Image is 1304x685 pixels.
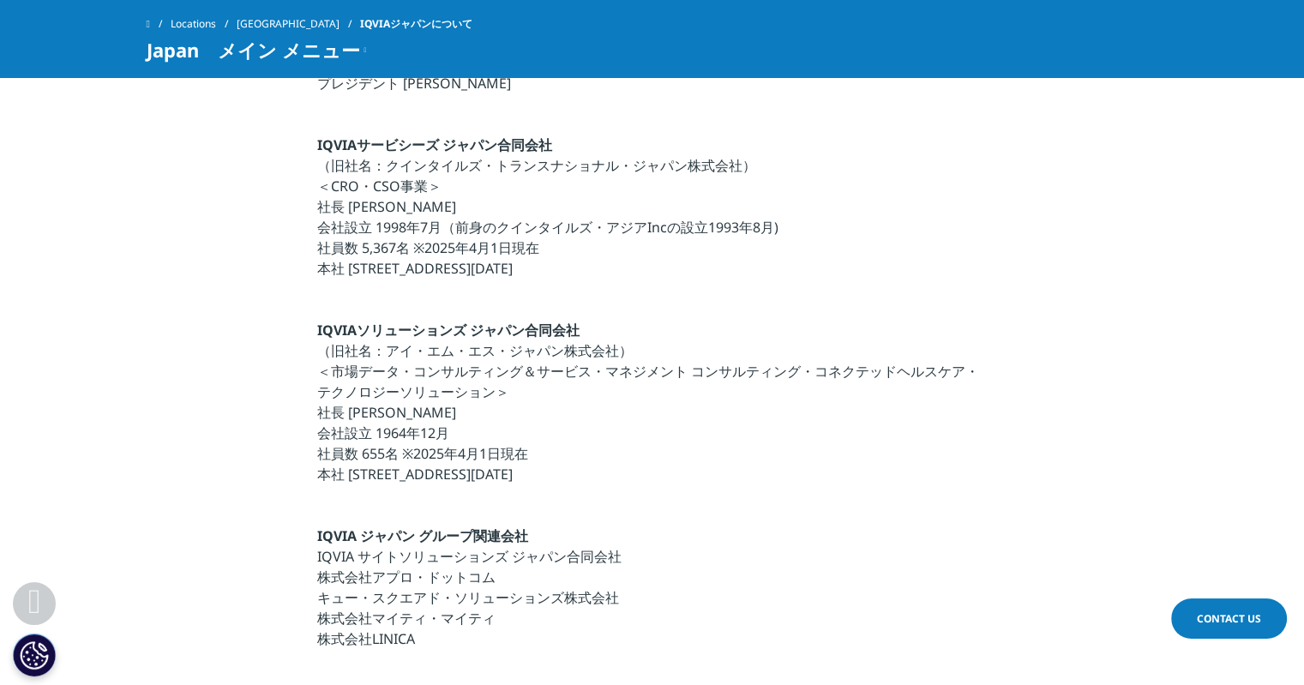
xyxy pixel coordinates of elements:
strong: IQVIAサービシーズ ジャパン合同会社 [317,135,552,154]
p: （旧社名：クインタイルズ・トランスナショナル・ジャパン株式会社） ＜CRO・CSO事業＞ 社長 [PERSON_NAME] 会社設立 1998年7月（前身のクインタイルズ・アジアIncの設立19... [317,135,987,289]
p: IQVIA サイトソリューションズ ジャパン合同会社 株式会社アプロ・ドットコム キュー・スクエアド・ソリューションズ株式会社 株式会社マイティ・マイティ 株式会社LINICA [317,526,987,659]
a: [GEOGRAPHIC_DATA] [237,9,360,39]
span: Japan メイン メニュー [147,39,360,60]
strong: IQVIAソリューションズ ジャパン合同会社 [317,321,580,339]
a: Contact Us [1171,598,1287,639]
span: Contact Us [1197,611,1261,626]
p: （旧社名：アイ・エム・エス・ジャパン株式会社） ＜市場データ・コンサルティング＆サービス・マネジメント コンサルティング・コネクテッドヘルスケア・テクノロジーソリューション＞ 社長 [PERSO... [317,320,987,495]
button: Cookie 設定 [13,634,56,676]
strong: IQVIA ジャパン グループ関連会社 [317,526,528,545]
a: Locations [171,9,237,39]
span: IQVIAジャパンについて [360,9,472,39]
